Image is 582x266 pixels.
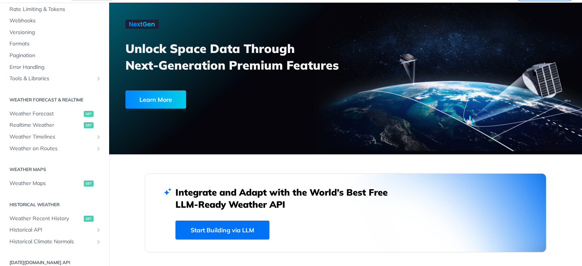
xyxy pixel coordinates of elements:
a: Learn More [125,90,308,109]
span: Historical API [9,226,94,234]
span: get [84,111,94,117]
span: Weather Maps [9,180,82,187]
span: Tools & Libraries [9,75,94,82]
span: Weather Forecast [9,110,82,118]
a: Weather Forecastget [6,108,103,120]
img: NextGen [125,20,159,29]
a: Weather Recent Historyget [6,213,103,224]
span: get [84,180,94,187]
a: Rate Limiting & Tokens [6,4,103,15]
span: get [84,122,94,128]
span: Formats [9,40,102,48]
h2: Integrate and Adapt with the World’s Best Free LLM-Ready Weather API [175,186,399,210]
a: Formats [6,38,103,50]
a: Weather TimelinesShow subpages for Weather Timelines [6,131,103,143]
h2: [DATE][DOMAIN_NAME] API [6,259,103,266]
a: Tools & LibrariesShow subpages for Tools & Libraries [6,73,103,84]
a: Versioning [6,27,103,38]
span: Historical Climate Normals [9,238,94,246]
a: Weather on RoutesShow subpages for Weather on Routes [6,143,103,154]
a: Historical Climate NormalsShow subpages for Historical Climate Normals [6,236,103,247]
button: Show subpages for Historical API [95,227,102,233]
button: Show subpages for Weather on Routes [95,146,102,152]
a: Historical APIShow subpages for Historical API [6,224,103,236]
a: Realtime Weatherget [6,120,103,131]
div: Learn More [125,90,186,109]
h2: Weather Forecast & realtime [6,96,103,103]
h2: Weather Maps [6,166,103,173]
button: Show subpages for Tools & Libraries [95,76,102,82]
span: Webhooks [9,17,102,25]
button: Show subpages for Historical Climate Normals [95,239,102,245]
span: Weather on Routes [9,145,94,152]
a: Start Building via LLM [175,221,269,240]
h2: Historical Weather [6,201,103,208]
a: Webhooks [6,15,103,26]
a: Error Handling [6,62,103,73]
span: Versioning [9,29,102,36]
a: Pagination [6,50,103,61]
h3: Unlock Space Data Through Next-Generation Premium Features [125,40,354,73]
span: Weather Recent History [9,215,82,222]
span: Rate Limiting & Tokens [9,6,102,13]
span: Error Handling [9,64,102,71]
span: get [84,216,94,222]
span: Realtime Weather [9,121,82,129]
span: Pagination [9,52,102,59]
a: Weather Mapsget [6,178,103,189]
button: Show subpages for Weather Timelines [95,134,102,140]
span: Weather Timelines [9,133,94,141]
